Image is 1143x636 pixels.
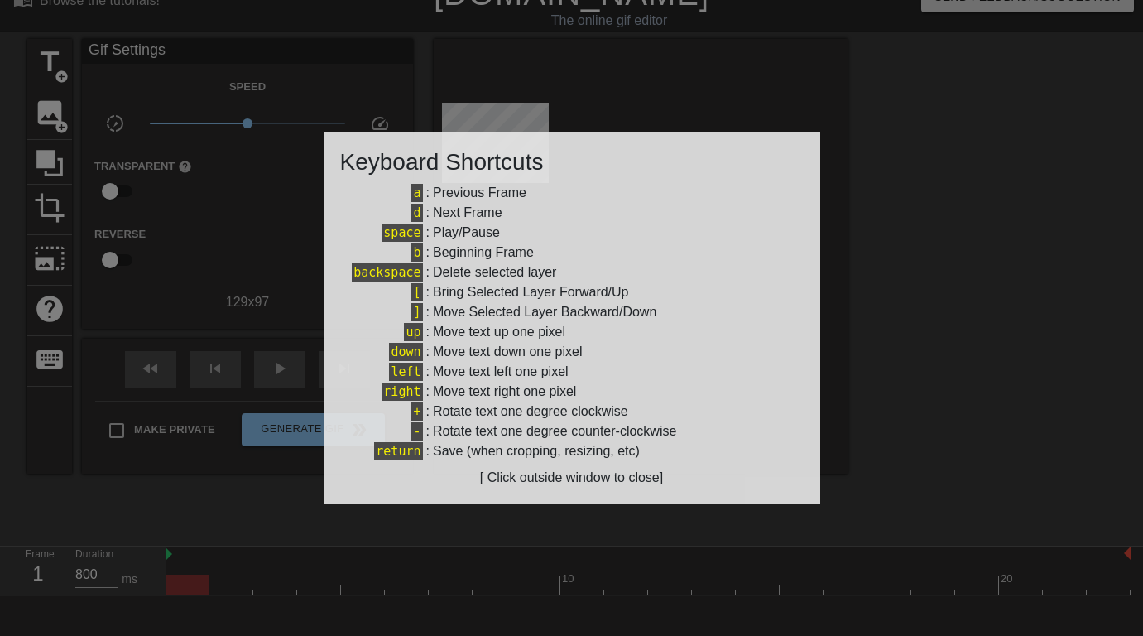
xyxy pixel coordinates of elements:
[389,363,422,381] span: left
[433,243,534,263] div: Beginning Frame
[404,323,422,341] span: up
[433,402,628,422] div: Rotate text one degree clockwise
[411,422,422,441] span: -
[340,468,804,488] div: [ Click outside window to close]
[340,402,804,422] div: :
[433,203,502,223] div: Next Frame
[340,382,804,402] div: :
[411,402,422,421] span: +
[433,441,640,461] div: Save (when cropping, resizing, etc)
[433,362,569,382] div: Move text left one pixel
[340,183,804,203] div: :
[411,243,422,262] span: b
[340,441,804,461] div: :
[433,422,676,441] div: Rotate text one degree counter-clockwise
[433,302,656,322] div: Move Selected Layer Backward/Down
[411,204,422,222] span: d
[340,223,804,243] div: :
[433,322,565,342] div: Move text up one pixel
[340,282,804,302] div: :
[340,322,804,342] div: :
[433,223,500,243] div: Play/Pause
[340,422,804,441] div: :
[340,263,804,282] div: :
[433,282,629,302] div: Bring Selected Layer Forward/Up
[411,283,422,301] span: [
[433,263,556,282] div: Delete selected layer
[411,303,422,321] span: ]
[433,183,526,203] div: Previous Frame
[433,382,576,402] div: Move text right one pixel
[389,343,422,361] span: down
[340,342,804,362] div: :
[340,243,804,263] div: :
[340,148,804,176] h3: Keyboard Shortcuts
[411,184,422,202] span: a
[433,342,583,362] div: Move text down one pixel
[340,362,804,382] div: :
[340,302,804,322] div: :
[352,263,422,282] span: backspace
[382,383,422,401] span: right
[374,442,422,460] span: return
[340,203,804,223] div: :
[382,224,422,242] span: space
